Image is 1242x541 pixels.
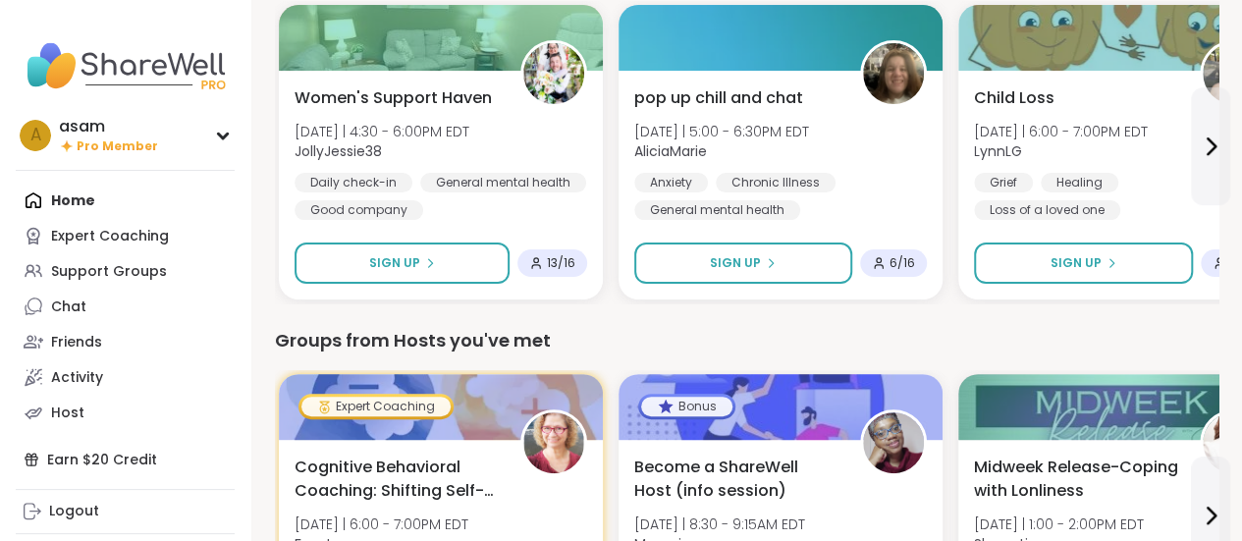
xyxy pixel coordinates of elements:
a: Activity [16,359,235,395]
a: Chat [16,289,235,324]
span: Become a ShareWell Host (info session) [634,456,838,503]
span: 13 / 16 [547,255,575,271]
div: Healing [1041,173,1118,192]
img: Fausta [523,412,584,473]
div: General mental health [420,173,586,192]
a: Expert Coaching [16,218,235,253]
a: Support Groups [16,253,235,289]
div: Daily check-in [295,173,412,192]
span: a [30,123,41,148]
span: Sign Up [369,254,420,272]
span: Sign Up [710,254,761,272]
span: [DATE] | 5:00 - 6:30PM EDT [634,122,809,141]
b: LynnLG [974,141,1022,161]
span: Midweek Release-Coping with Lonliness [974,456,1178,503]
span: [DATE] | 1:00 - 2:00PM EDT [974,514,1144,534]
div: Anxiety [634,173,708,192]
div: Earn $20 Credit [16,442,235,477]
img: JollyJessie38 [523,43,584,104]
button: Sign Up [295,243,510,284]
div: Host [51,404,84,423]
div: Chat [51,298,86,317]
div: Good company [295,200,423,220]
div: Chronic Illness [716,173,836,192]
div: Expert Coaching [51,227,169,246]
span: [DATE] | 6:00 - 7:00PM EDT [295,514,468,534]
img: AliciaMarie [863,43,924,104]
div: Bonus [641,397,732,416]
div: asam [59,116,158,137]
div: Grief [974,173,1033,192]
div: Expert Coaching [301,397,451,416]
button: Sign Up [974,243,1193,284]
a: Logout [16,494,235,529]
div: Loss of a loved one [974,200,1120,220]
div: Groups from Hosts you've met [275,327,1218,354]
b: AliciaMarie [634,141,707,161]
b: JollyJessie38 [295,141,382,161]
img: Mpumi [863,412,924,473]
span: [DATE] | 6:00 - 7:00PM EDT [974,122,1148,141]
div: Support Groups [51,262,167,282]
div: Friends [51,333,102,352]
a: Host [16,395,235,430]
span: Pro Member [77,138,158,155]
img: ShareWell Nav Logo [16,31,235,100]
div: General mental health [634,200,800,220]
span: Women's Support Haven [295,86,492,110]
div: Activity [51,368,103,388]
span: Sign Up [1051,254,1102,272]
button: Sign Up [634,243,852,284]
div: Logout [49,502,99,521]
a: Friends [16,324,235,359]
span: Cognitive Behavioral Coaching: Shifting Self-Talk [295,456,499,503]
span: pop up chill and chat [634,86,803,110]
span: [DATE] | 4:30 - 6:00PM EDT [295,122,469,141]
span: 6 / 16 [890,255,915,271]
span: [DATE] | 8:30 - 9:15AM EDT [634,514,805,534]
span: Child Loss [974,86,1054,110]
